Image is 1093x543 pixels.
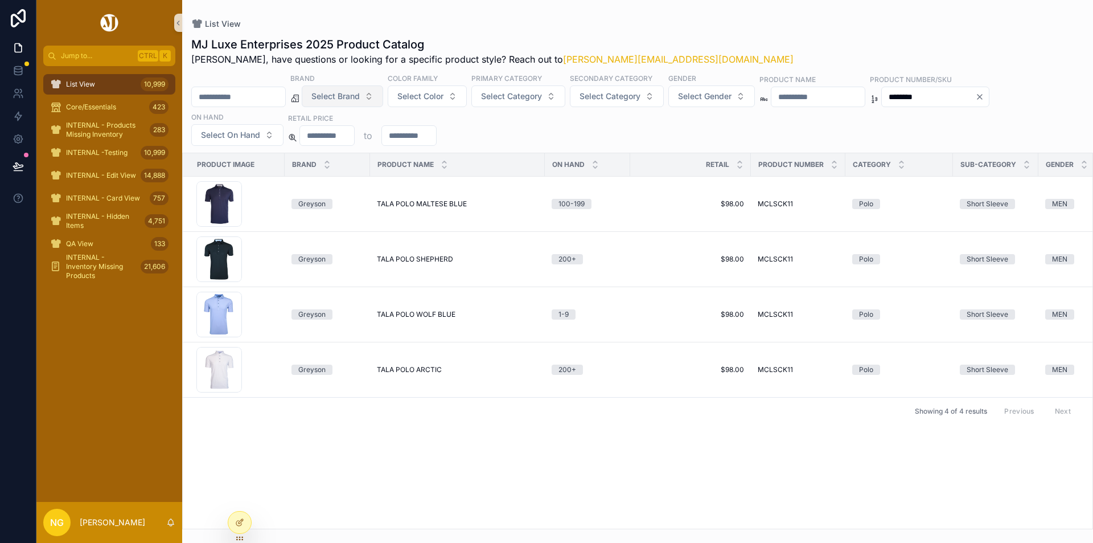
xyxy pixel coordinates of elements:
span: TALA POLO MALTESE BLUE [377,199,467,209]
span: List View [66,80,95,89]
span: Category [853,160,891,169]
img: App logo [98,14,120,32]
a: Core/Essentials423 [43,97,175,117]
a: INTERNAL - Hidden Items4,751 [43,211,175,231]
span: List View [205,18,241,30]
div: 100-199 [558,199,585,209]
span: Select Color [397,91,443,102]
a: TALA POLO SHEPHERD [377,255,538,264]
span: MCLSCK11 [758,365,793,374]
div: Polo [859,254,873,264]
div: Polo [859,309,873,320]
div: 21,606 [141,260,169,273]
a: Short Sleeve [960,309,1032,320]
span: NG [50,516,64,529]
span: TALA POLO ARCTIC [377,365,442,374]
label: Product Number/SKU [870,74,952,84]
span: INTERNAL - Hidden Items [66,212,140,230]
div: 283 [150,123,169,137]
a: Greyson [291,309,363,320]
div: 1-9 [558,309,569,320]
a: TALA POLO ARCTIC [377,365,538,374]
span: Product Number [758,160,824,169]
span: INTERNAL - Edit View [66,171,136,180]
span: INTERNAL - Products Missing Inventory [66,121,145,139]
div: 10,999 [141,77,169,91]
a: Greyson [291,365,363,375]
a: INTERNAL - Products Missing Inventory283 [43,120,175,140]
a: Polo [852,254,946,264]
span: INTERNAL -Testing [66,148,128,157]
span: Showing 4 of 4 results [915,407,987,416]
div: 14,888 [141,169,169,182]
span: K [161,51,170,60]
span: MCLSCK11 [758,199,793,209]
div: 423 [149,100,169,114]
label: On Hand [191,112,224,122]
span: Sub-Category [960,160,1016,169]
span: $98.00 [637,310,744,319]
a: Polo [852,309,946,320]
label: Retail Price [288,113,333,123]
div: Polo [859,365,873,375]
a: 200+ [552,254,623,264]
span: QA View [66,239,93,248]
span: On Hand [552,160,585,169]
label: Color Family [388,73,438,83]
span: MCLSCK11 [758,310,793,319]
button: Select Button [191,124,283,146]
span: Jump to... [61,51,133,60]
a: INTERNAL - Card View757 [43,188,175,209]
span: Retail [706,160,729,169]
div: scrollable content [36,66,182,292]
a: Short Sleeve [960,199,1032,209]
span: Core/Essentials [66,103,116,112]
span: Brand [292,160,317,169]
a: List View10,999 [43,74,175,95]
div: 10,999 [141,146,169,160]
a: 200+ [552,365,623,375]
a: MCLSCK11 [758,255,839,264]
a: $98.00 [637,255,744,264]
div: Greyson [298,199,326,209]
div: MEN [1052,309,1067,320]
span: Select Category [481,91,542,102]
button: Select Button [668,85,755,107]
div: MEN [1052,254,1067,264]
a: Polo [852,365,946,375]
div: MEN [1052,365,1067,375]
div: Short Sleeve [967,309,1008,320]
label: Primary Category [471,73,542,83]
a: $98.00 [637,199,744,209]
span: INTERNAL - Card View [66,194,140,203]
span: MCLSCK11 [758,255,793,264]
a: Greyson [291,199,363,209]
button: Clear [975,92,989,101]
div: Short Sleeve [967,365,1008,375]
span: Select On Hand [201,129,260,141]
a: $98.00 [637,365,744,374]
div: 4,751 [145,214,169,228]
label: Secondary Category [570,73,652,83]
p: to [364,129,372,142]
div: Polo [859,199,873,209]
p: [PERSON_NAME] [80,517,145,528]
span: INTERNAL - Inventory Missing Products [66,253,136,280]
div: Greyson [298,254,326,264]
span: Select Category [580,91,640,102]
button: Select Button [302,85,383,107]
span: Select Brand [311,91,360,102]
button: Jump to...CtrlK [43,46,175,66]
label: Product Name [759,74,816,84]
span: Product Image [197,160,254,169]
button: Select Button [471,85,565,107]
a: 1-9 [552,309,623,320]
div: Greyson [298,365,326,375]
div: Short Sleeve [967,199,1008,209]
button: Select Button [388,85,467,107]
div: Short Sleeve [967,254,1008,264]
a: MCLSCK11 [758,199,839,209]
